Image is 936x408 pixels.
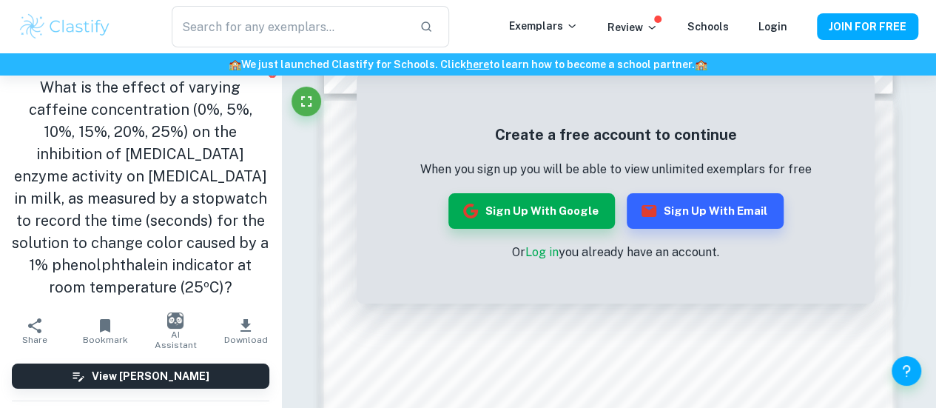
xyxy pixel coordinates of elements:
span: AI Assistant [149,330,202,350]
input: Search for any exemplars... [172,6,408,47]
button: Sign up with Email [627,193,784,229]
h1: What is the effect of varying caffeine concentration (0%, 5%, 10%, 15%, 20%, 25%) on the inhibiti... [12,76,269,298]
span: Share [22,335,47,345]
span: Bookmark [83,335,128,345]
img: AI Assistant [167,312,184,329]
a: Schools [687,21,729,33]
p: When you sign up you will be able to view unlimited exemplars for free [420,161,812,178]
button: JOIN FOR FREE [817,13,918,40]
img: Clastify logo [18,12,112,41]
h6: View [PERSON_NAME] [92,368,209,384]
a: Login [758,21,787,33]
p: Exemplars [509,18,578,34]
span: Download [224,335,268,345]
button: Fullscreen [292,87,321,116]
p: Review [607,19,658,36]
button: Download [211,310,281,352]
a: here [466,58,489,70]
button: Help and Feedback [892,356,921,386]
p: Or you already have an account. [420,244,812,261]
span: 🏫 [695,58,707,70]
h5: Create a free account to continue [420,124,812,146]
h6: We just launched Clastify for Schools. Click to learn how to become a school partner. [3,56,933,73]
a: Log in [525,245,559,259]
button: Sign up with Google [448,193,615,229]
span: 🏫 [229,58,241,70]
button: AI Assistant [141,310,211,352]
button: Bookmark [70,310,141,352]
button: Report issue [267,67,278,78]
button: View [PERSON_NAME] [12,364,269,389]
